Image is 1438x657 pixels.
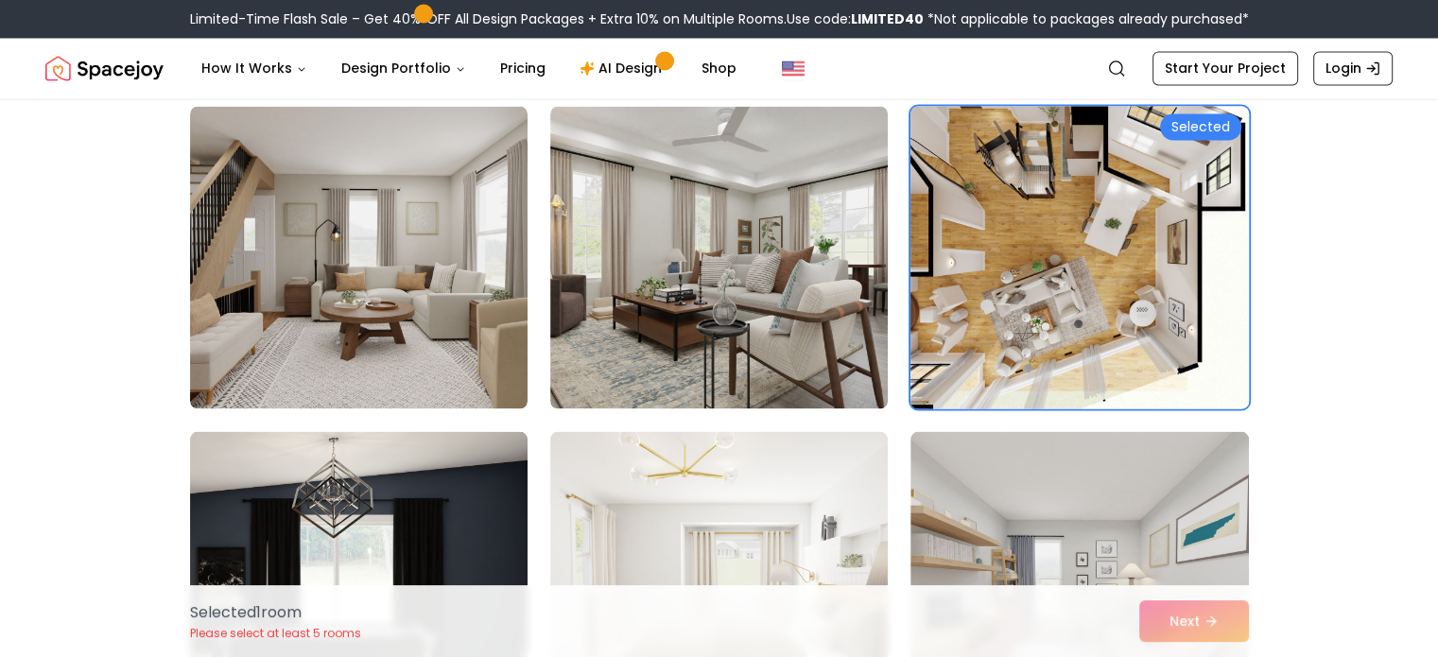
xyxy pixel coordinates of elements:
div: Limited-Time Flash Sale – Get 40% OFF All Design Packages + Extra 10% on Multiple Rooms. [190,9,1249,28]
img: United States [782,57,805,79]
div: Selected [1160,113,1241,140]
a: Shop [686,49,752,87]
button: How It Works [186,49,322,87]
a: AI Design [564,49,683,87]
nav: Global [45,38,1393,98]
b: LIMITED40 [851,9,924,28]
nav: Main [186,49,752,87]
a: Spacejoy [45,49,164,87]
img: Room room-31 [190,106,528,408]
img: Room room-32 [550,106,888,408]
button: Design Portfolio [326,49,481,87]
p: Please select at least 5 rooms [190,626,361,641]
a: Login [1313,51,1393,85]
a: Start Your Project [1152,51,1298,85]
img: Room room-33 [902,98,1256,416]
span: Use code: [787,9,924,28]
p: Selected 1 room [190,601,361,624]
span: *Not applicable to packages already purchased* [924,9,1249,28]
a: Pricing [485,49,561,87]
img: Spacejoy Logo [45,49,164,87]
